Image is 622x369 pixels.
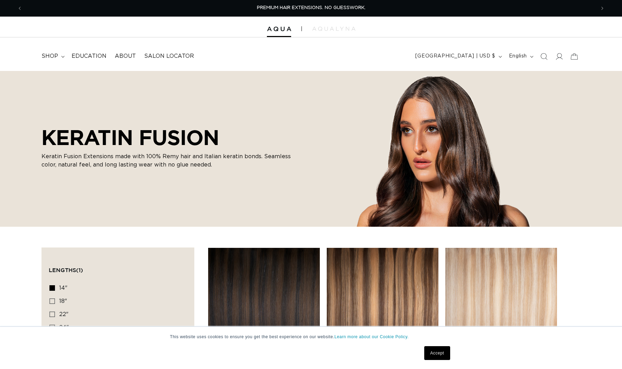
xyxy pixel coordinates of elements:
span: shop [41,53,58,60]
span: Education [72,53,106,60]
a: About [111,48,140,64]
span: English [509,53,527,60]
button: [GEOGRAPHIC_DATA] | USD $ [411,50,505,63]
summary: shop [37,48,67,64]
a: Salon Locator [140,48,198,64]
span: [GEOGRAPHIC_DATA] | USD $ [415,53,495,60]
a: Learn more about our Cookie Policy. [334,334,409,339]
span: Salon Locator [144,53,194,60]
button: Previous announcement [12,2,27,15]
p: Keratin Fusion Extensions made with 100% Remy hair and Italian keratin bonds. Seamless color, nat... [41,152,304,169]
p: This website uses cookies to ensure you get the best experience on our website. [170,334,452,340]
button: Next announcement [595,2,610,15]
span: About [115,53,136,60]
summary: Lengths (1 selected) [49,255,187,280]
button: English [505,50,536,63]
span: 22" [59,312,68,317]
span: 24" [59,325,69,330]
img: Aqua Hair Extensions [267,27,291,31]
span: PREMIUM HAIR EXTENSIONS. NO GUESSWORK. [257,6,365,10]
img: aqualyna.com [312,27,355,31]
span: 18" [59,298,67,304]
h2: KERATIN FUSION [41,125,304,150]
summary: Search [536,49,551,64]
span: 14" [59,285,67,291]
span: Lengths [49,267,83,273]
span: (1) [76,267,83,273]
a: Accept [424,346,450,360]
a: Education [67,48,111,64]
